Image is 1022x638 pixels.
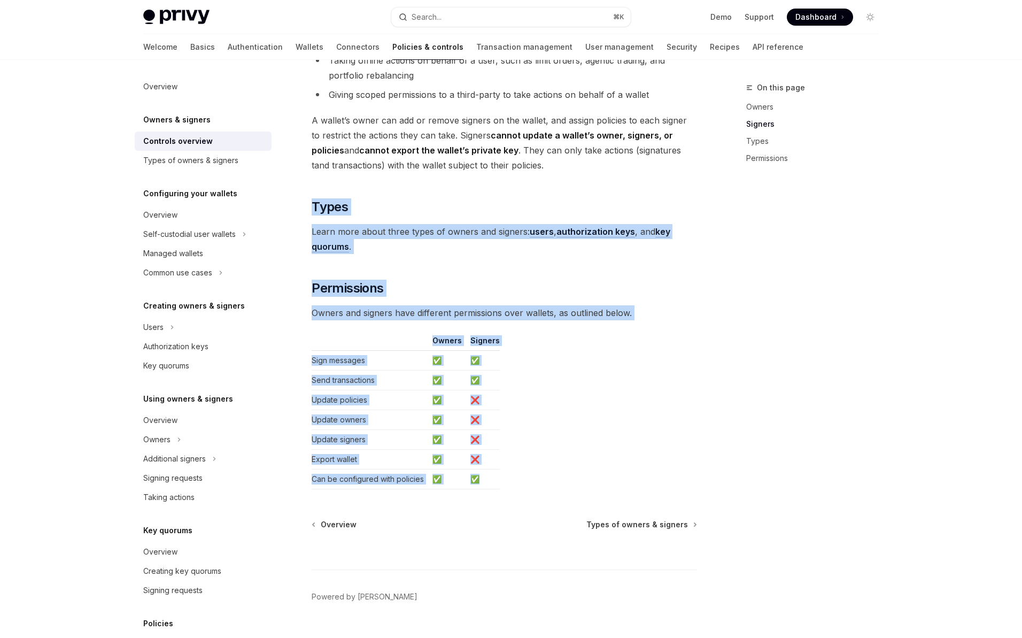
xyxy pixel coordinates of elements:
div: Additional signers [143,452,206,465]
a: Welcome [143,34,177,60]
div: Signing requests [143,584,203,597]
h5: Configuring your wallets [143,187,237,200]
a: Types of owners & signers [135,151,272,170]
td: Export wallet [312,450,428,470]
a: Authentication [228,34,283,60]
td: Update signers [312,430,428,450]
div: Taking actions [143,491,195,504]
a: authorization keys [556,226,635,237]
a: Taking actions [135,488,272,507]
span: Dashboard [795,12,837,22]
a: Controls overview [135,132,272,151]
a: Policies & controls [392,34,463,60]
button: Open search [391,7,631,27]
td: ✅ [466,470,500,489]
button: Toggle dark mode [862,9,879,26]
span: ⌘ K [613,13,624,21]
td: Update policies [312,390,428,410]
div: Controls overview [143,135,213,148]
div: Key quorums [143,359,189,372]
strong: cannot update a wallet’s owner, signers, or policies [312,130,673,156]
a: Dashboard [787,9,853,26]
td: ✅ [466,351,500,371]
a: Signing requests [135,581,272,600]
button: Toggle Additional signers section [135,449,272,468]
div: Overview [143,545,177,558]
strong: cannot export the wallet’s private key [359,145,518,156]
td: ✅ [466,371,500,390]
a: Connectors [336,34,380,60]
td: ✅ [428,390,466,410]
td: Sign messages [312,351,428,371]
a: Support [745,12,774,22]
span: Overview [321,519,357,530]
span: Types [312,198,348,216]
a: User management [585,34,654,60]
span: Owners and signers have different permissions over wallets, as outlined below. [312,305,697,320]
div: Overview [143,80,177,93]
button: Toggle Common use cases section [135,263,272,282]
a: Managed wallets [135,244,272,263]
span: Learn more about three types of owners and signers: , , and . [312,224,697,254]
li: Taking offline actions on behalf of a user, such as limit orders, agentic trading, and portfolio ... [312,53,697,83]
td: Update owners [312,410,428,430]
td: Can be configured with policies [312,470,428,489]
span: A wallet’s owner can add or remove signers on the wallet, and assign policies to each signer to r... [312,113,697,173]
a: users [530,226,554,237]
th: Owners [428,335,466,351]
span: Permissions [312,280,383,297]
td: ✅ [428,410,466,430]
div: Types of owners & signers [143,154,238,167]
th: Signers [466,335,500,351]
td: ✅ [428,430,466,450]
a: Overview [313,519,357,530]
a: Authorization keys [135,337,272,356]
button: Toggle Self-custodial user wallets section [135,225,272,244]
h5: Using owners & signers [143,393,233,405]
h5: Key quorums [143,524,192,537]
a: Powered by [PERSON_NAME] [312,591,417,602]
h5: Policies [143,617,173,630]
div: Managed wallets [143,247,203,260]
a: Demo [710,12,732,22]
a: Permissions [746,150,887,167]
li: Giving scoped permissions to a third-party to take actions on behalf of a wallet [312,87,697,102]
td: ❌ [466,410,500,430]
td: ❌ [466,430,500,450]
div: Signing requests [143,472,203,485]
div: Authorization keys [143,340,208,353]
td: ❌ [466,450,500,470]
td: Send transactions [312,371,428,390]
img: light logo [143,10,210,25]
button: Toggle Users section [135,318,272,337]
a: Basics [190,34,215,60]
a: Overview [135,205,272,225]
div: Overview [143,209,177,221]
a: Overview [135,542,272,562]
td: ✅ [428,470,466,489]
span: Types of owners & signers [586,519,688,530]
td: ✅ [428,450,466,470]
a: Signers [746,116,887,133]
h5: Creating owners & signers [143,299,245,312]
div: Overview [143,414,177,427]
div: Search... [412,11,442,24]
a: Recipes [710,34,740,60]
div: Self-custodial user wallets [143,228,236,241]
button: Toggle Owners section [135,430,272,449]
div: Owners [143,433,171,446]
td: ✅ [428,371,466,390]
td: ✅ [428,351,466,371]
span: On this page [757,81,805,94]
a: Signing requests [135,468,272,488]
a: Types [746,133,887,150]
div: Creating key quorums [143,565,221,578]
a: Overview [135,77,272,96]
a: Overview [135,411,272,430]
div: Common use cases [143,266,212,279]
a: Wallets [296,34,323,60]
a: Security [667,34,697,60]
a: API reference [753,34,803,60]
